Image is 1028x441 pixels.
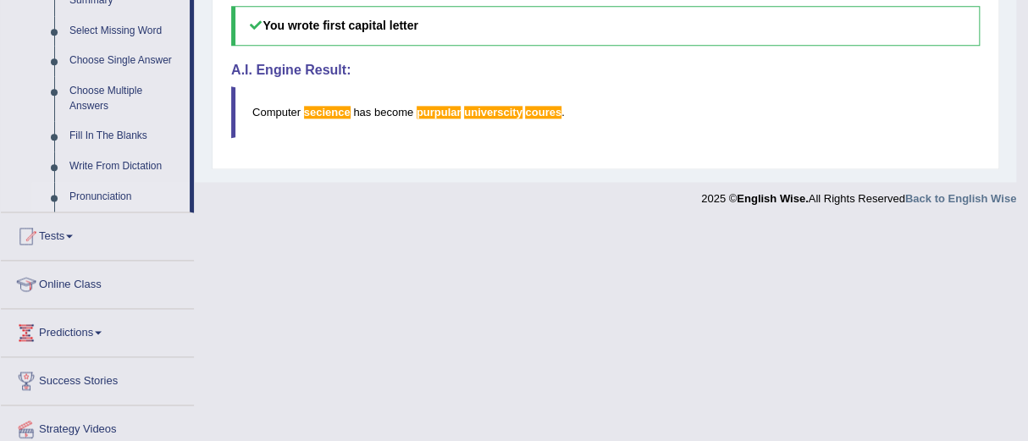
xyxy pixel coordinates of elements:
[252,106,301,119] span: Computer
[62,16,190,47] a: Select Missing Word
[737,192,808,205] strong: English Wise.
[62,121,190,152] a: Fill In The Blanks
[353,106,371,119] span: has
[701,182,1016,207] div: 2025 © All Rights Reserved
[62,182,190,212] a: Pronunciation
[304,106,351,119] span: Possible spelling mistake found. (did you mean: science)
[525,106,561,119] span: Possible spelling mistake found. (did you mean: course)
[62,46,190,76] a: Choose Single Answer
[231,6,980,46] h5: You wrote first capital letter
[62,152,190,182] a: Write From Dictation
[1,309,194,351] a: Predictions
[231,63,980,78] h4: A.I. Engine Result:
[1,357,194,400] a: Success Stories
[1,212,194,255] a: Tests
[464,106,522,119] span: Possible spelling mistake found. (did you mean: university)
[374,106,413,119] span: become
[417,106,461,119] span: Possible spelling mistake found. (did you mean: popular)
[62,76,190,121] a: Choose Multiple Answers
[1,261,194,303] a: Online Class
[231,86,980,138] blockquote: .
[905,192,1016,205] a: Back to English Wise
